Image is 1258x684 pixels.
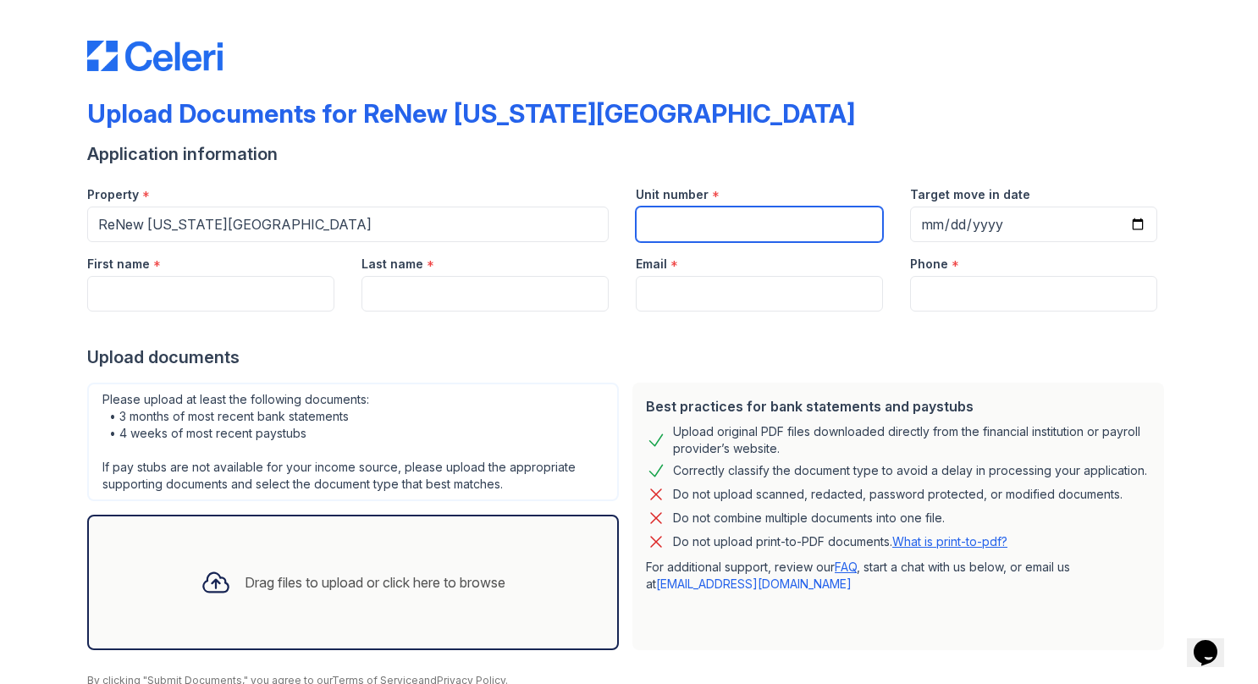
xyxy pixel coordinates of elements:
[673,423,1150,457] div: Upload original PDF files downloaded directly from the financial institution or payroll provider’...
[1187,616,1241,667] iframe: chat widget
[656,576,852,591] a: [EMAIL_ADDRESS][DOMAIN_NAME]
[646,396,1150,416] div: Best practices for bank statements and paystubs
[87,383,619,501] div: Please upload at least the following documents: • 3 months of most recent bank statements • 4 wee...
[910,256,948,273] label: Phone
[673,484,1123,505] div: Do not upload scanned, redacted, password protected, or modified documents.
[636,256,667,273] label: Email
[673,533,1007,550] p: Do not upload print-to-PDF documents.
[646,559,1150,593] p: For additional support, review our , start a chat with us below, or email us at
[673,508,945,528] div: Do not combine multiple documents into one file.
[87,256,150,273] label: First name
[910,186,1030,203] label: Target move in date
[87,186,139,203] label: Property
[245,572,505,593] div: Drag files to upload or click here to browse
[892,534,1007,549] a: What is print-to-pdf?
[87,345,1171,369] div: Upload documents
[636,186,709,203] label: Unit number
[87,41,223,71] img: CE_Logo_Blue-a8612792a0a2168367f1c8372b55b34899dd931a85d93a1a3d3e32e68fde9ad4.png
[835,560,857,574] a: FAQ
[361,256,423,273] label: Last name
[87,142,1171,166] div: Application information
[673,461,1147,481] div: Correctly classify the document type to avoid a delay in processing your application.
[87,98,855,129] div: Upload Documents for ReNew [US_STATE][GEOGRAPHIC_DATA]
